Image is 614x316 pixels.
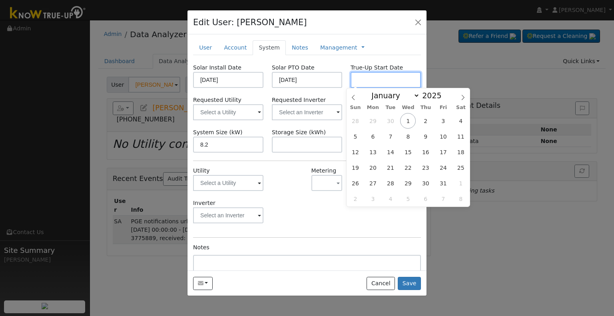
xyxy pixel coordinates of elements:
span: Fri [435,105,452,110]
span: November 3, 2025 [365,191,381,207]
span: October 7, 2025 [383,129,398,144]
label: Metering [311,167,337,175]
label: Notes [193,243,209,252]
span: September 29, 2025 [365,113,381,129]
input: Select an Inverter [193,207,263,223]
span: October 16, 2025 [418,144,433,160]
span: October 15, 2025 [400,144,416,160]
a: Management [320,44,357,52]
a: Account [218,40,253,55]
span: Tue [382,105,399,110]
span: October 9, 2025 [418,129,433,144]
span: October 10, 2025 [435,129,451,144]
span: October 21, 2025 [383,160,398,175]
input: Select a Utility [193,104,263,120]
input: Select an Inverter [272,104,342,120]
span: November 6, 2025 [418,191,433,207]
span: November 2, 2025 [347,191,363,207]
a: User [193,40,218,55]
span: October 31, 2025 [435,175,451,191]
span: September 28, 2025 [347,113,363,129]
button: Save [398,277,421,290]
span: October 24, 2025 [435,160,451,175]
span: November 5, 2025 [400,191,416,207]
span: Thu [417,105,435,110]
span: October 13, 2025 [365,144,381,160]
label: Requested Utility [193,96,263,104]
span: October 18, 2025 [453,144,468,160]
span: October 19, 2025 [347,160,363,175]
span: November 4, 2025 [383,191,398,207]
span: October 20, 2025 [365,160,381,175]
button: landlelectrical@sbcglobal.net [193,277,213,290]
span: October 2, 2025 [418,113,433,129]
span: October 30, 2025 [418,175,433,191]
span: Wed [399,105,417,110]
span: October 17, 2025 [435,144,451,160]
label: System Size (kW) [193,128,242,137]
span: Mon [364,105,382,110]
span: October 22, 2025 [400,160,416,175]
label: Solar Install Date [193,64,241,72]
input: Select a Utility [193,175,263,191]
span: October 4, 2025 [453,113,468,129]
span: October 6, 2025 [365,129,381,144]
h4: Edit User: [PERSON_NAME] [193,16,307,29]
label: Utility [193,167,209,175]
label: True-Up Start Date [351,64,403,72]
span: October 8, 2025 [400,129,416,144]
span: October 14, 2025 [383,144,398,160]
span: October 11, 2025 [453,129,468,144]
a: Notes [286,40,314,55]
span: October 25, 2025 [453,160,468,175]
span: Sun [347,105,364,110]
span: November 8, 2025 [453,191,468,207]
a: System [253,40,286,55]
span: October 26, 2025 [347,175,363,191]
span: October 12, 2025 [347,144,363,160]
span: Sat [452,105,470,110]
span: November 1, 2025 [453,175,468,191]
select: Month [367,91,420,100]
span: October 3, 2025 [435,113,451,129]
span: October 27, 2025 [365,175,381,191]
span: October 28, 2025 [383,175,398,191]
span: November 7, 2025 [435,191,451,207]
button: Cancel [367,277,395,290]
span: October 23, 2025 [418,160,433,175]
span: October 5, 2025 [347,129,363,144]
label: Storage Size (kWh) [272,128,326,137]
span: October 29, 2025 [400,175,416,191]
label: Solar PTO Date [272,64,315,72]
label: Requested Inverter [272,96,342,104]
span: September 30, 2025 [383,113,398,129]
span: October 1, 2025 [400,113,416,129]
input: Year [420,91,449,100]
label: Inverter [193,199,215,207]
